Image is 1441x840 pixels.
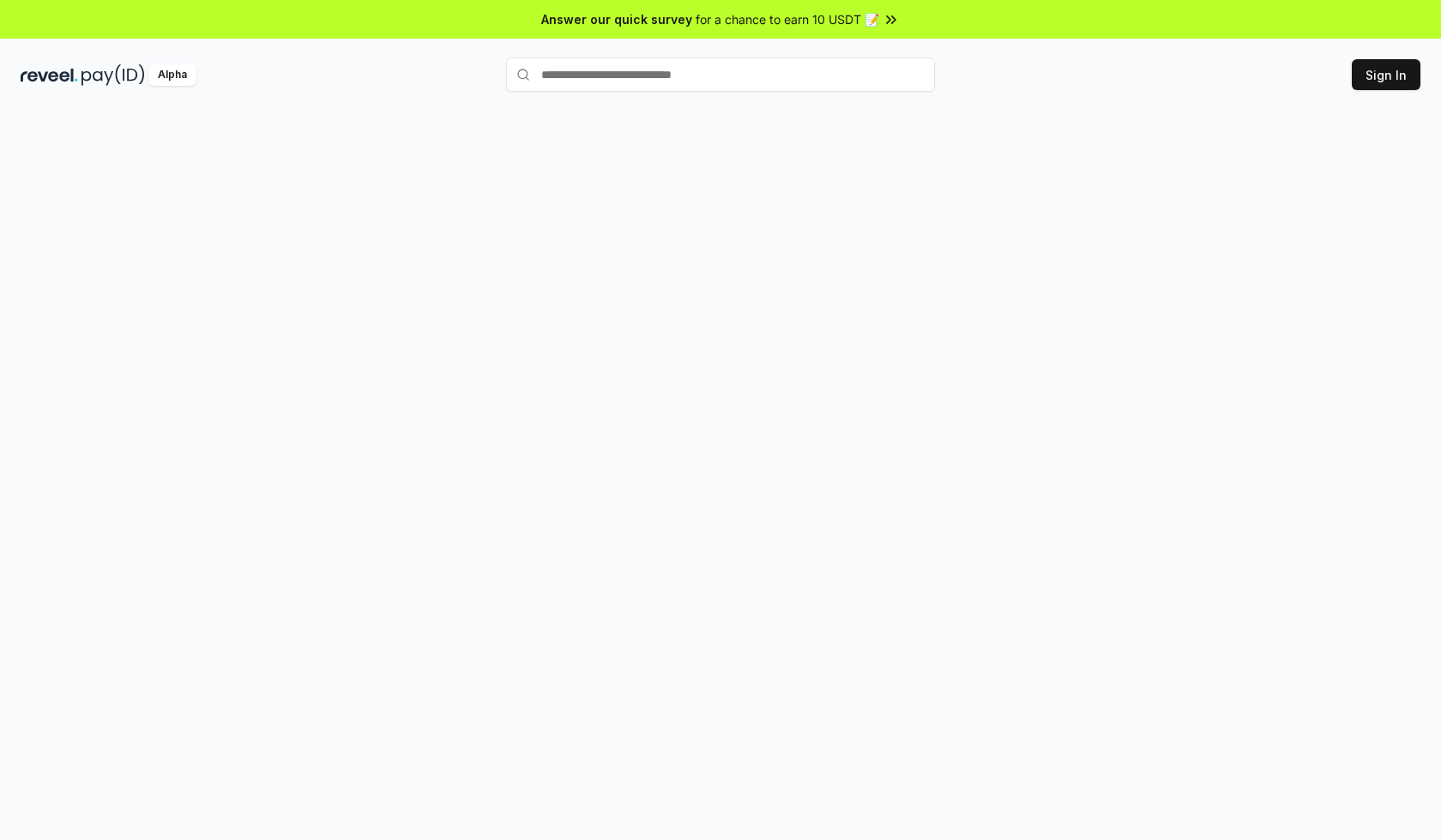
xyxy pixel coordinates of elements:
[696,10,879,28] span: for a chance to earn 10 USDT 📝
[81,64,145,86] img: pay_id
[541,10,692,28] span: Answer our quick survey
[148,64,196,86] div: Alpha
[21,64,78,86] img: reveel_dark
[1352,59,1420,90] button: Sign In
